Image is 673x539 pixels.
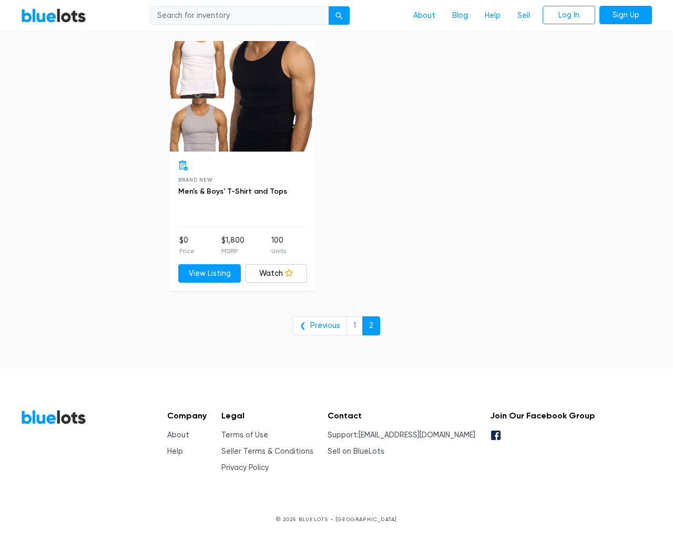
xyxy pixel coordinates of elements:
a: Watch [245,264,308,283]
a: 2 [362,316,380,335]
h5: Join Our Facebook Group [490,411,595,421]
a: ❮ Previous [293,316,347,335]
a: Privacy Policy [221,463,269,472]
input: Search for inventory [150,6,329,25]
p: © 2025 BLUELOTS • [GEOGRAPHIC_DATA] [21,515,652,523]
li: $0 [179,235,195,256]
span: Brand New [178,177,212,183]
a: About [405,6,444,26]
li: 100 [271,235,286,256]
a: Sign Up [599,6,652,25]
a: Help [476,6,509,26]
a: 1 [346,316,363,335]
li: Support: [328,430,475,441]
a: About [167,431,189,440]
a: Sell on BlueLots [328,447,384,456]
h5: Contact [328,411,475,421]
a: Seller Terms & Conditions [221,447,313,456]
a: [EMAIL_ADDRESS][DOMAIN_NAME] [359,431,475,440]
a: Sell [509,6,538,26]
a: Help [167,447,183,456]
a: BlueLots [21,410,86,425]
p: Units [271,246,286,256]
a: View Listing [178,264,241,283]
h5: Company [167,411,207,421]
li: $1,800 [221,235,244,256]
a: Men's & Boys' T-Shirt and Tops [178,187,287,196]
p: MSRP [221,246,244,256]
p: Price [179,246,195,256]
a: Log In [543,6,595,25]
a: BlueLots [21,8,86,23]
a: Terms of Use [221,431,268,440]
a: Blog [444,6,476,26]
h5: Legal [221,411,313,421]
